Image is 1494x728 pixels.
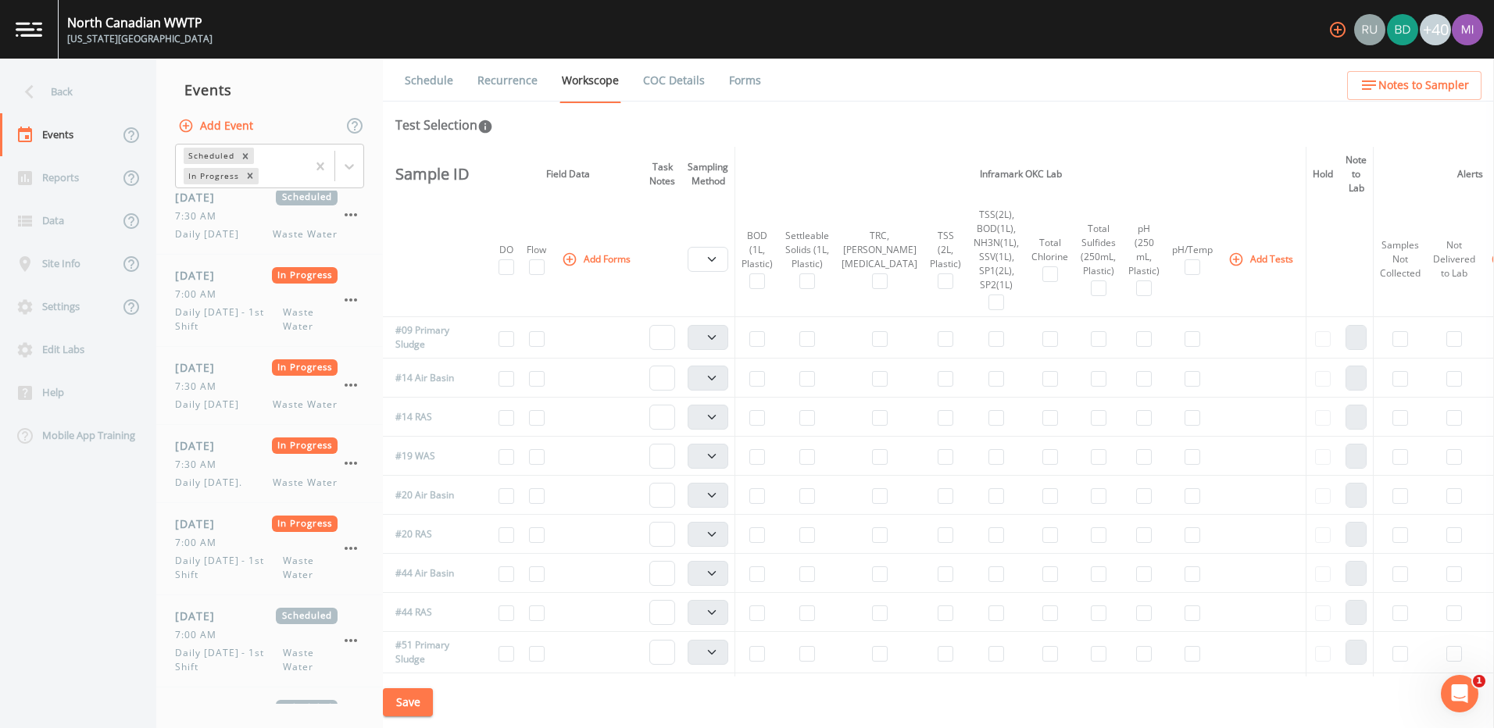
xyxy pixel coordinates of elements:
div: Events [156,70,383,109]
svg: In this section you'll be able to select the analytical test to run, based on the media type, and... [477,119,493,134]
span: 7:30 AM [175,458,226,472]
th: Not Delivered to Lab [1427,202,1481,317]
td: #44 Air Basin [383,554,477,593]
div: Remove Scheduled [237,148,254,164]
div: +40 [1420,14,1451,45]
td: #53 WAS [383,673,477,712]
span: [DATE] [175,359,226,376]
div: Test Selection [395,116,493,134]
span: Notes to Sampler [1378,76,1469,95]
span: Waste Water [283,305,338,334]
span: Daily [DATE]. [175,476,251,490]
span: Waste Water [273,227,338,241]
a: [DATE]In Progress7:00 AMDaily [DATE] - 1st ShiftWaste Water [156,503,383,595]
span: [DATE] [175,608,226,624]
td: #20 RAS [383,515,477,554]
div: pH/Temp [1172,243,1213,257]
a: COC Details [641,59,707,102]
td: #44 RAS [383,593,477,632]
span: 7:30 AM [175,209,226,223]
div: Remove In Progress [241,168,259,184]
span: [DATE] [175,267,226,284]
span: Daily [DATE] - 1st Shift [175,554,283,582]
img: logo [16,22,42,37]
div: Total Sulfides (250mL, Plastic) [1081,222,1116,278]
th: Samples Not Collected [1374,202,1428,317]
span: In Progress [272,267,338,284]
div: BOD (1L, Plastic) [742,229,773,271]
span: Scheduled [276,189,338,205]
a: Workscope [559,59,621,103]
span: 7:30 AM [175,380,226,394]
span: Daily [DATE] [175,398,248,412]
th: Task Notes [643,147,681,202]
div: North Canadian WWTP [67,13,213,32]
th: Hold [1306,147,1340,202]
a: [DATE]Scheduled7:00 AMDaily [DATE] - 1st ShiftWaste Water [156,595,383,687]
a: [DATE]In Progress7:30 AMDaily [DATE].Waste Water [156,425,383,503]
img: 9f682ec1c49132a47ef547787788f57d [1387,14,1418,45]
div: pH (250 mL, Plastic) [1128,222,1160,278]
a: [DATE]In Progress7:00 AMDaily [DATE] - 1st ShiftWaste Water [156,255,383,347]
a: [DATE]In Progress7:30 AMDaily [DATE]Waste Water [156,347,383,425]
div: Flow [527,243,546,257]
button: Add Forms [559,246,637,272]
div: Scheduled [184,148,237,164]
button: Add Event [175,112,259,141]
span: Daily [DATE] [175,227,248,241]
span: Waste Water [283,554,338,582]
span: Waste Water [273,398,338,412]
th: Note to Lab [1339,147,1374,202]
div: Russell Schindler [1353,14,1386,45]
span: Scheduled [276,700,338,716]
span: Scheduled [276,608,338,624]
span: [DATE] [175,437,226,454]
th: Sampling Method [681,147,735,202]
td: #20 Air Basin [383,476,477,515]
td: #51 Primary Sludge [383,632,477,673]
span: In Progress [272,516,338,532]
span: [DATE] [175,700,226,716]
th: Inframark OKC Lab [735,147,1306,202]
div: TSS (2L, Plastic) [930,229,961,271]
button: Add Tests [1225,246,1299,272]
th: Sample ID [383,147,477,202]
div: Settleable Solids (1L, Plastic) [785,229,829,271]
span: 1 [1473,675,1485,687]
a: Schedule [402,59,456,102]
div: TRC, [PERSON_NAME][MEDICAL_DATA] [842,229,917,271]
iframe: Intercom live chat [1441,675,1478,712]
span: In Progress [272,437,338,454]
div: TSS(2L), BOD(1L), NH3N(1L), SSV(1L), SP1(2L), SP2(1L) [974,208,1019,292]
div: Total Chlorine [1031,236,1068,264]
span: Daily [DATE] - 1st Shift [175,646,283,674]
td: #19 WAS [383,437,477,476]
span: [DATE] [175,516,226,532]
td: #09 Primary Sludge [383,317,477,359]
th: Field Data [492,147,643,202]
td: #14 Air Basin [383,359,477,398]
img: a5c06d64ce99e847b6841ccd0307af82 [1354,14,1385,45]
img: 11d739c36d20347f7b23fdbf2a9dc2c5 [1452,14,1483,45]
span: 7:00 AM [175,287,226,302]
button: Notes to Sampler [1347,71,1481,100]
span: Daily [DATE] - 1st Shift [175,305,283,334]
a: Forms [727,59,763,102]
div: In Progress [184,168,241,184]
span: Waste Water [273,476,338,490]
div: Brock DeVeau [1386,14,1419,45]
span: 7:00 AM [175,628,226,642]
div: DO [499,243,514,257]
a: [DATE]Scheduled7:30 AMDaily [DATE]Waste Water [156,177,383,255]
a: Recurrence [475,59,540,102]
td: #14 RAS [383,398,477,437]
span: Waste Water [283,646,338,674]
div: [US_STATE][GEOGRAPHIC_DATA] [67,32,213,46]
button: Save [383,688,433,717]
span: In Progress [272,359,338,376]
span: 7:00 AM [175,536,226,550]
span: [DATE] [175,189,226,205]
